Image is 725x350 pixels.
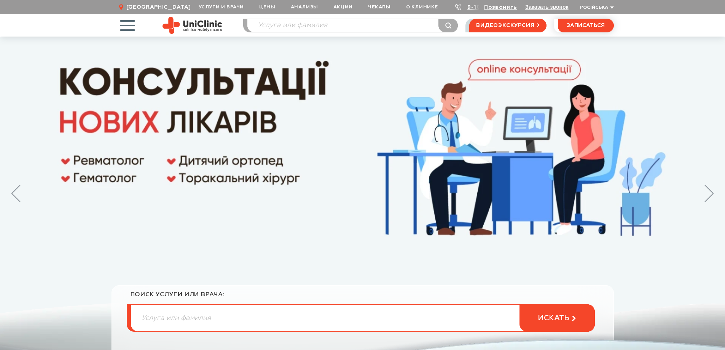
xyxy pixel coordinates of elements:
[126,4,191,11] span: [GEOGRAPHIC_DATA]
[484,5,517,10] a: Позвонить
[131,305,594,331] input: Услуга или фамилия
[467,5,484,10] a: 9-103
[163,17,222,34] img: Site
[469,19,546,32] a: видеоэкскурсия
[525,4,568,10] button: Заказать звонок
[538,313,569,323] span: искать
[567,23,605,28] span: записаться
[580,5,608,10] span: Російська
[519,304,595,332] button: искать
[476,19,534,32] span: видеоэкскурсия
[131,291,595,304] div: поиск услуги или врача:
[247,19,458,32] input: Услуга или фамилия
[558,19,614,32] button: записаться
[578,5,614,11] button: Російська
